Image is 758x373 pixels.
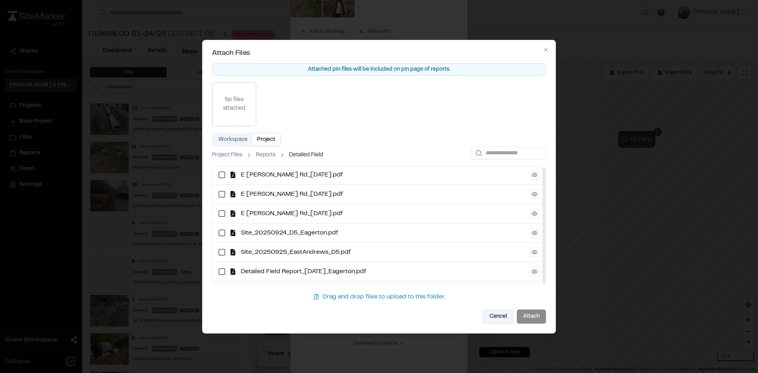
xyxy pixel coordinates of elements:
[241,247,525,257] span: Site_20250925_EastAndrews_D5.pdf
[252,134,280,146] button: Project
[241,267,525,276] span: Detailed Field Report_[DATE]_Eagerton.pdf
[241,189,525,199] span: E [PERSON_NAME] Rd_[DATE].pdf
[212,63,546,76] p: Attached pin files will be included on pin page of reports.
[241,228,525,238] span: Site_20250924_D5_Eagerton.pdf
[212,151,242,159] a: Project Files
[483,309,514,324] button: Cancel
[214,134,252,146] button: Workspace
[289,151,323,159] span: Detailed Field
[241,170,525,180] span: E [PERSON_NAME] Rd_[DATE].pdf
[212,151,323,159] nav: breadcrumb
[212,96,256,113] p: No files attached
[256,151,276,159] a: Reports
[323,292,445,302] p: Drag and drop files to upload to this folder.
[471,147,485,159] button: Search
[241,209,525,218] span: E [PERSON_NAME] Rd_[DATE].pdf
[212,165,546,284] div: E [PERSON_NAME] Rd_[DATE].pdfE [PERSON_NAME] Rd_[DATE].pdfE [PERSON_NAME] Rd_[DATE].pdfSite_20250...
[212,50,546,57] h2: Attach Files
